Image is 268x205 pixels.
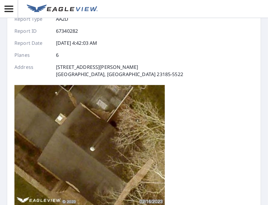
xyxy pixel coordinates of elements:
img: EV Logo [27,5,98,14]
a: EV Logo [23,1,101,17]
p: Address [14,63,51,78]
p: Report ID [14,27,51,35]
p: Planes [14,51,51,59]
p: [DATE] 4:42:03 AM [56,39,97,47]
p: 67340282 [56,27,78,35]
p: [STREET_ADDRESS][PERSON_NAME] [GEOGRAPHIC_DATA], [GEOGRAPHIC_DATA] 23185-5522 [56,63,183,78]
p: 6 [56,51,59,59]
p: Report Type [14,15,51,23]
p: AA2D [56,15,69,23]
p: Report Date [14,39,51,47]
